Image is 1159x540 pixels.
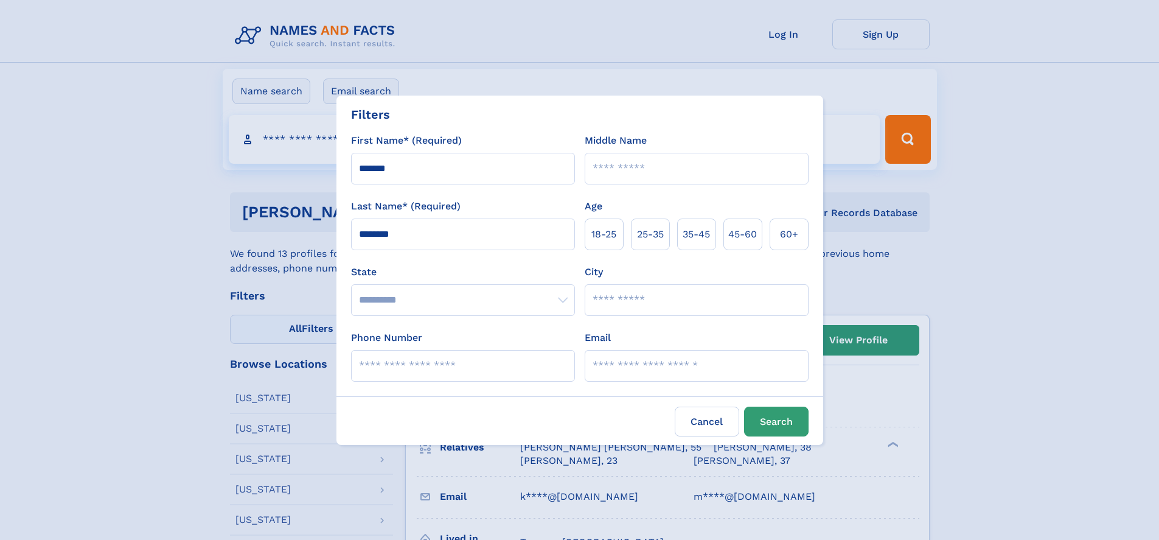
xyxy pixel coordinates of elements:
[351,265,575,279] label: State
[351,331,422,345] label: Phone Number
[351,199,461,214] label: Last Name* (Required)
[351,133,462,148] label: First Name* (Required)
[675,407,739,437] label: Cancel
[591,227,616,242] span: 18‑25
[744,407,809,437] button: Search
[585,265,603,279] label: City
[585,133,647,148] label: Middle Name
[351,105,390,124] div: Filters
[728,227,757,242] span: 45‑60
[683,227,710,242] span: 35‑45
[585,199,602,214] label: Age
[585,331,611,345] label: Email
[637,227,664,242] span: 25‑35
[780,227,798,242] span: 60+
